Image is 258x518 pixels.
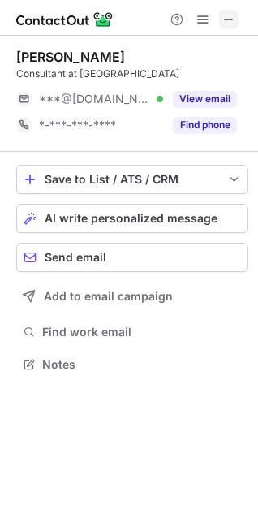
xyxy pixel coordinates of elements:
[173,117,237,133] button: Reveal Button
[16,49,125,65] div: [PERSON_NAME]
[16,321,248,343] button: Find work email
[39,92,151,106] span: ***@[DOMAIN_NAME]
[45,251,106,264] span: Send email
[16,204,248,233] button: AI write personalized message
[173,91,237,107] button: Reveal Button
[16,353,248,376] button: Notes
[16,10,114,29] img: ContactOut v5.3.10
[44,290,173,303] span: Add to email campaign
[16,282,248,311] button: Add to email campaign
[45,173,220,186] div: Save to List / ATS / CRM
[16,165,248,194] button: save-profile-one-click
[16,243,248,272] button: Send email
[42,357,242,372] span: Notes
[16,67,248,81] div: Consultant at [GEOGRAPHIC_DATA]
[42,325,242,339] span: Find work email
[45,212,217,225] span: AI write personalized message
